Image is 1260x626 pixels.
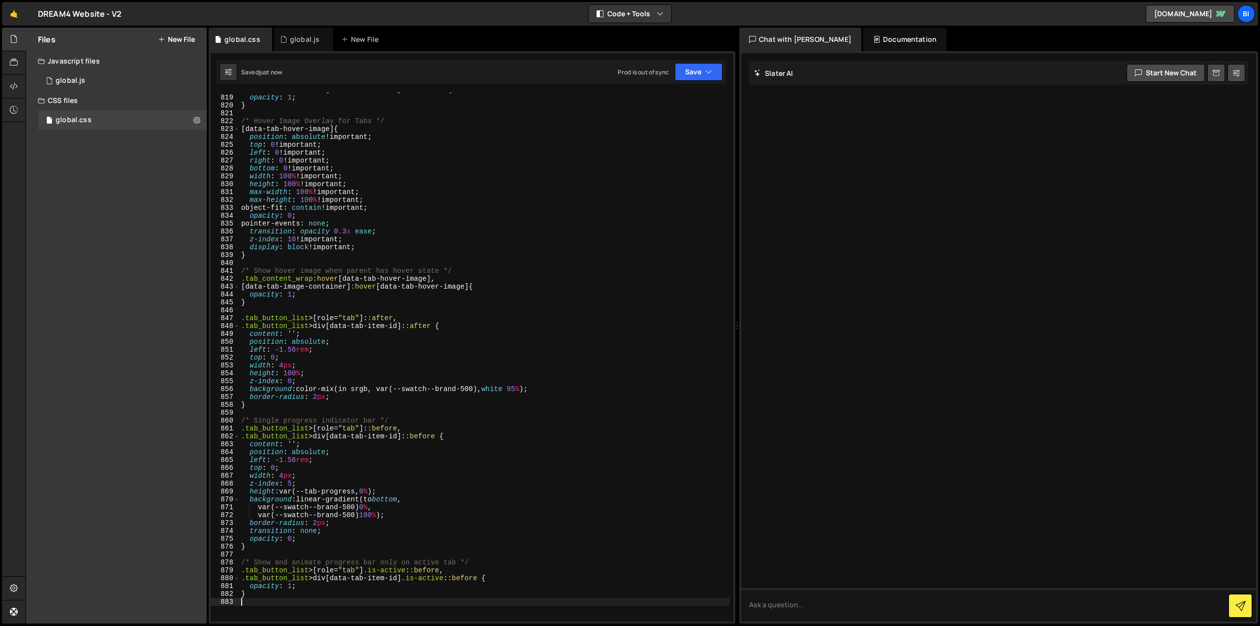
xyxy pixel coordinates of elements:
h2: Files [38,34,56,45]
div: 862 [211,432,240,440]
div: 879 [211,566,240,574]
div: 859 [211,409,240,417]
div: 845 [211,298,240,306]
div: 877 [211,551,240,559]
div: 876 [211,543,240,551]
div: 849 [211,330,240,338]
div: 822 [211,117,240,125]
div: 829 [211,172,240,180]
div: global.js [56,76,85,85]
div: 823 [211,125,240,133]
div: 821 [211,109,240,117]
div: 824 [211,133,240,141]
div: 833 [211,204,240,212]
a: Bi [1237,5,1255,23]
div: 17250/47734.js [38,71,207,91]
button: Code + Tools [589,5,671,23]
div: 831 [211,188,240,196]
button: New File [158,35,195,43]
div: 856 [211,385,240,393]
div: 861 [211,425,240,432]
h2: Slater AI [754,68,793,78]
div: 819 [211,94,240,101]
div: 836 [211,228,240,235]
div: 826 [211,149,240,157]
button: Start new chat [1127,64,1205,82]
div: 869 [211,488,240,495]
div: 873 [211,519,240,527]
div: Documentation [863,28,946,51]
div: 872 [211,511,240,519]
div: Chat with [PERSON_NAME] [739,28,861,51]
div: 851 [211,346,240,354]
div: 820 [211,101,240,109]
div: 841 [211,267,240,275]
div: 840 [211,259,240,267]
div: Javascript files [26,51,207,71]
div: global.css [224,34,260,44]
div: 858 [211,401,240,409]
div: 864 [211,448,240,456]
div: 847 [211,314,240,322]
div: 857 [211,393,240,401]
div: 846 [211,306,240,314]
div: global.css [56,116,92,125]
div: 837 [211,235,240,243]
div: 832 [211,196,240,204]
div: 828 [211,165,240,172]
div: 878 [211,559,240,566]
div: 882 [211,590,240,598]
div: 871 [211,503,240,511]
div: New File [341,34,382,44]
div: 863 [211,440,240,448]
div: global.js [290,34,319,44]
div: 870 [211,495,240,503]
a: 🤙 [2,2,26,26]
div: 842 [211,275,240,283]
div: 880 [211,574,240,582]
div: just now [259,68,282,76]
div: 874 [211,527,240,535]
div: 844 [211,291,240,298]
div: 827 [211,157,240,165]
div: 850 [211,338,240,346]
div: 865 [211,456,240,464]
div: Prod is out of sync [618,68,669,76]
div: Saved [241,68,282,76]
a: [DOMAIN_NAME] [1146,5,1234,23]
div: 835 [211,220,240,228]
div: 868 [211,480,240,488]
div: 866 [211,464,240,472]
div: 881 [211,582,240,590]
div: DREAM4 Website - V2 [38,8,122,20]
div: 825 [211,141,240,149]
div: 853 [211,362,240,369]
div: 883 [211,598,240,606]
div: CSS files [26,91,207,110]
div: 839 [211,251,240,259]
div: 867 [211,472,240,480]
div: 855 [211,377,240,385]
div: 852 [211,354,240,362]
div: 854 [211,369,240,377]
div: 848 [211,322,240,330]
button: Save [675,63,723,81]
div: 830 [211,180,240,188]
div: 875 [211,535,240,543]
div: 17250/47735.css [38,110,210,130]
div: 834 [211,212,240,220]
div: 838 [211,243,240,251]
div: 860 [211,417,240,425]
div: 843 [211,283,240,291]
